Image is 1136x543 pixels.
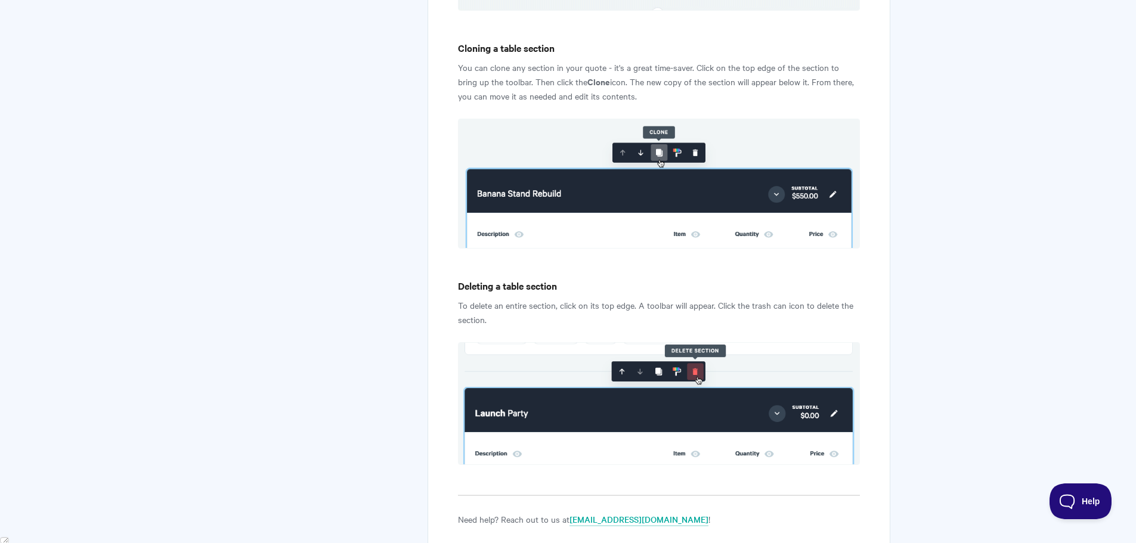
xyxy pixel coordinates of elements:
[458,512,859,526] p: Need help? Reach out to us at !
[1050,483,1112,519] iframe: Toggle Customer Support
[569,513,708,526] a: [EMAIL_ADDRESS][DOMAIN_NAME]
[458,60,859,103] p: You can clone any section in your quote - it's a great time-saver. Click on the top edge of the s...
[458,41,859,55] h4: Cloning a table section
[458,278,859,293] h4: Deleting a table section
[587,75,610,88] strong: Clone
[458,298,859,327] p: To delete an entire section, click on its top edge. A toolbar will appear. Click the trash can ic...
